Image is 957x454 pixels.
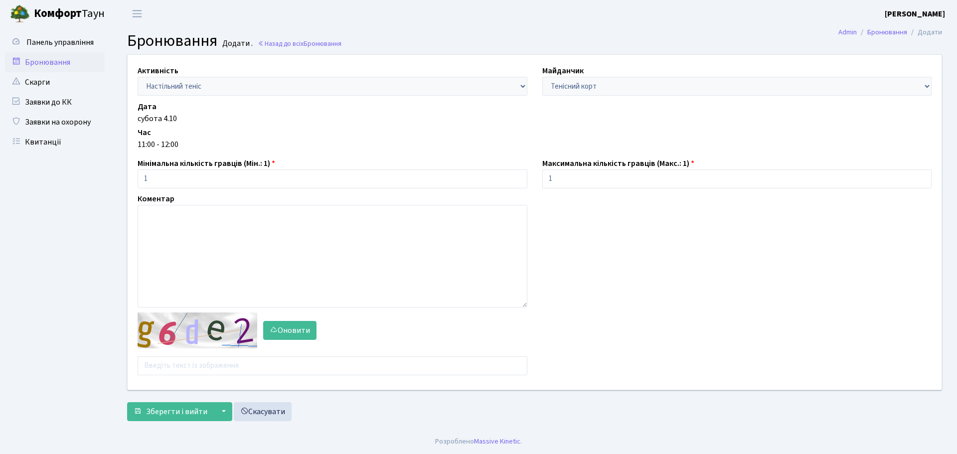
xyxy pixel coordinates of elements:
[10,4,30,24] img: logo.png
[26,37,94,48] span: Панель управління
[5,52,105,72] a: Бронювання
[138,193,174,205] label: Коментар
[542,65,584,77] label: Майданчик
[5,92,105,112] a: Заявки до КК
[907,27,942,38] li: Додати
[146,406,207,417] span: Зберегти і вийти
[304,39,341,48] span: Бронювання
[34,5,105,22] span: Таун
[885,8,945,20] a: [PERSON_NAME]
[127,402,214,421] button: Зберегти і вийти
[263,321,317,340] button: Оновити
[5,112,105,132] a: Заявки на охорону
[435,436,522,447] div: Розроблено .
[234,402,292,421] a: Скасувати
[127,29,217,52] span: Бронювання
[474,436,520,447] a: Massive Kinetic
[138,113,932,125] div: субота 4.10
[125,5,150,22] button: Переключити навігацію
[138,157,275,169] label: Мінімальна кількість гравців (Мін.: 1)
[838,27,857,37] a: Admin
[220,39,253,48] small: Додати .
[138,101,157,113] label: Дата
[5,72,105,92] a: Скарги
[34,5,82,21] b: Комфорт
[138,127,151,139] label: Час
[138,312,257,348] img: default
[823,22,957,43] nav: breadcrumb
[867,27,907,37] a: Бронювання
[138,65,178,77] label: Активність
[5,32,105,52] a: Панель управління
[138,356,527,375] input: Введіть текст із зображення
[258,39,341,48] a: Назад до всіхБронювання
[5,132,105,152] a: Квитанції
[542,157,694,169] label: Максимальна кількість гравців (Макс.: 1)
[885,8,945,19] b: [PERSON_NAME]
[138,139,932,151] div: 11:00 - 12:00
